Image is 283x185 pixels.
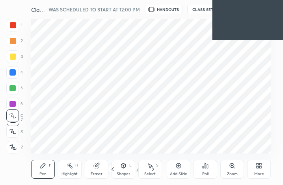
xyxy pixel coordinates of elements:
div: 5 [6,82,23,94]
h4: Class 11 Poll War on Python Fundament & Data Types [31,6,46,13]
div: S [156,163,158,167]
div: / [136,167,139,172]
button: CLASS SETTINGS [187,5,231,14]
div: 1 [7,19,22,31]
div: 3 [7,50,23,63]
div: H [75,163,78,167]
div: P [49,163,51,167]
h5: WAS SCHEDULED TO START AT 12:00 PM [48,6,140,13]
div: More [254,172,264,176]
div: Add Slide [170,172,187,176]
div: 4 [6,66,23,79]
div: Zoom [227,172,238,176]
div: X [6,125,23,138]
div: C [6,109,23,122]
div: Poll [202,172,209,176]
div: Highlight [61,172,78,176]
div: 6 [6,98,23,110]
div: 2 [7,35,23,47]
div: L [129,163,132,167]
div: Select [144,172,156,176]
div: Eraser [91,172,102,176]
div: Pen [39,172,47,176]
div: Z [7,141,23,154]
button: HANDOUTS [145,5,182,14]
div: Shapes [117,172,130,176]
